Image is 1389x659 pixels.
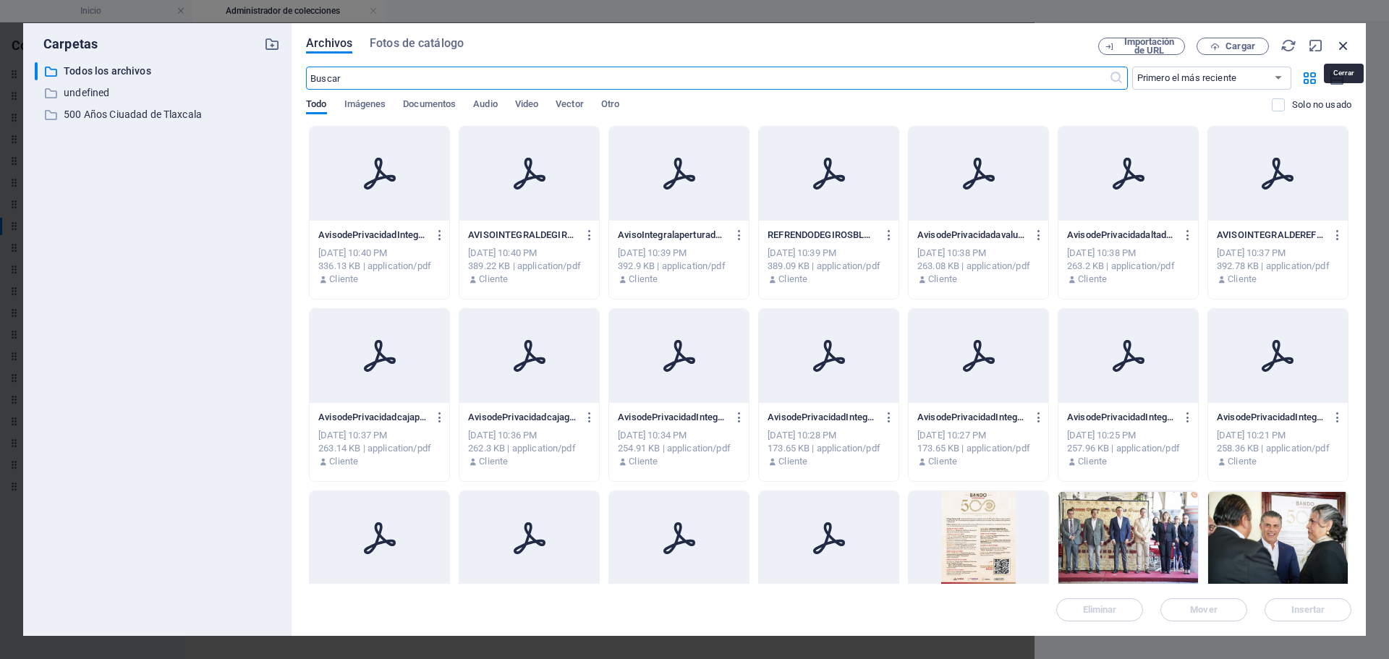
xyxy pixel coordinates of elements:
div: [DATE] 10:34 PM [618,429,740,442]
span: Otro [601,95,619,116]
div: 389.22 KB | application/pdf [468,260,590,273]
p: 500 Años Ciuadad de Tlaxcala [64,106,253,123]
div: 263.08 KB | application/pdf [917,260,1040,273]
p: AvisodePrivacidadIntegral-terapiafisica-NdLEEV5XDk5q2JcDBdjgYA.pdf [1217,411,1325,424]
div: [DATE] 10:38 PM [1067,247,1189,260]
div: [DATE] 10:37 PM [318,429,441,442]
div: 173.65 KB | application/pdf [917,442,1040,455]
p: Cliente [329,455,358,468]
p: AvisodePrivacidadIntegralDesarrolloComunitarioOCTUBRE-Wvr_WraM_5b8eXFCBMgk3w.pdf [917,411,1026,424]
span: Todo [306,95,326,116]
div: [DATE] 10:25 PM [1067,429,1189,442]
p: REFRENDODEGIROSBLANCOS-sxRXkOLb6zgfW31D7VHLqw.pdf [768,229,876,242]
div: [DATE] 10:27 PM [917,429,1040,442]
p: AvisodePrivacidadIntegralApoyosEconmicos-edIsHiOcMHQqGeP_wLHpcg.pdf [318,229,427,242]
p: undefined [64,85,253,101]
div: [DATE] 10:38 PM [917,247,1040,260]
button: Importación de URL [1098,38,1185,55]
span: Imágenes [344,95,386,116]
p: AvisodePrivacidadcajapredial-XxzdMIe5cOt0-p2HRLeTYA.pdf [318,411,427,424]
p: Cliente [629,273,658,286]
p: AvisodePrivacidadIntegral-clubadultomayor-jOxQ0L3GLioOIJ5EsPNyRw.pdf [1067,411,1176,424]
div: [DATE] 10:37 PM [1217,247,1339,260]
i: Volver a cargar [1280,38,1296,54]
p: Cliente [629,455,658,468]
div: 254.91 KB | application/pdf [618,442,740,455]
p: Cliente [778,455,807,468]
div: [DATE] 10:36 PM [468,429,590,442]
div: 392.9 KB | application/pdf [618,260,740,273]
div: undefined [35,84,280,102]
p: AVISOINTEGRALDEREFRENDOSDEGIROSROJOS-Pair366zoLxUQF_4JS5E5g.pdf [1217,229,1325,242]
i: Crear carpeta [264,36,280,52]
p: AvisodePrivacidadIntegralTerapiadeLenguaje-_vTQ-Vd2_azNodwm4k9uvw.pdf [618,411,726,424]
div: 173.65 KB | application/pdf [768,442,890,455]
p: AvisodePrivacidadaltadepredios-x2iyKdIz7NY9qgyzJIKq8A.pdf [1067,229,1176,242]
span: Video [515,95,538,116]
div: [DATE] 10:39 PM [618,247,740,260]
p: Cliente [479,273,508,286]
p: Cliente [1078,455,1107,468]
span: Importación de URL [1120,38,1178,55]
div: [DATE] 10:28 PM [768,429,890,442]
span: Audio [473,95,497,116]
div: 336.13 KB | application/pdf [318,260,441,273]
p: Cliente [778,273,807,286]
span: Cargar [1226,42,1255,51]
div: [DATE] 10:39 PM [768,247,890,260]
span: Documentos [403,95,456,116]
p: Solo muestra los archivos que no están usándose en el sitio web. Los archivos añadidos durante es... [1292,98,1351,111]
p: AvisoIntegralaperturadeGirosRojos-AoE9X8QU9nx1QIINDuttOQ.pdf [618,229,726,242]
p: Cliente [1228,455,1257,468]
span: Vector [556,95,584,116]
span: Archivos [306,35,352,52]
p: AvisodePrivacidadIntegraladultomayor-99eQljjqCbRDnpum3GgEqA.pdf [768,411,876,424]
p: Cliente [479,455,508,468]
p: AVISOINTEGRALDEGIROSBLANCOS-on-nyhHRHKQAiRzK_PghqA.pdf [468,229,577,242]
p: Cliente [928,273,957,286]
input: Buscar [306,67,1108,90]
div: 263.2 KB | application/pdf [1067,260,1189,273]
div: [DATE] 10:21 PM [1217,429,1339,442]
div: 262.3 KB | application/pdf [468,442,590,455]
p: Cliente [329,273,358,286]
div: 389.09 KB | application/pdf [768,260,890,273]
div: 258.36 KB | application/pdf [1217,442,1339,455]
p: Carpetas [35,35,98,54]
p: Cliente [928,455,957,468]
span: Fotos de catálogo [370,35,464,52]
div: [DATE] 10:40 PM [318,247,441,260]
div: 392.78 KB | application/pdf [1217,260,1339,273]
i: Minimizar [1308,38,1324,54]
div: 500 Años Ciuadad de Tlaxcala [35,106,280,124]
div: [DATE] 10:40 PM [468,247,590,260]
p: Todos los archivos [64,63,253,80]
p: AvisodePrivacidadcajageneral-OuRPoJLJWMu_BSgO9v51bQ.pdf [468,411,577,424]
p: Cliente [1078,273,1107,286]
p: Cliente [1228,273,1257,286]
button: Cargar [1197,38,1269,55]
p: AvisodePrivacidadavaluos-3kk3CmYm2tD7O1dTP2tXwg.pdf [917,229,1026,242]
div: 263.14 KB | application/pdf [318,442,441,455]
div: 257.96 KB | application/pdf [1067,442,1189,455]
div: ​ [35,62,38,80]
